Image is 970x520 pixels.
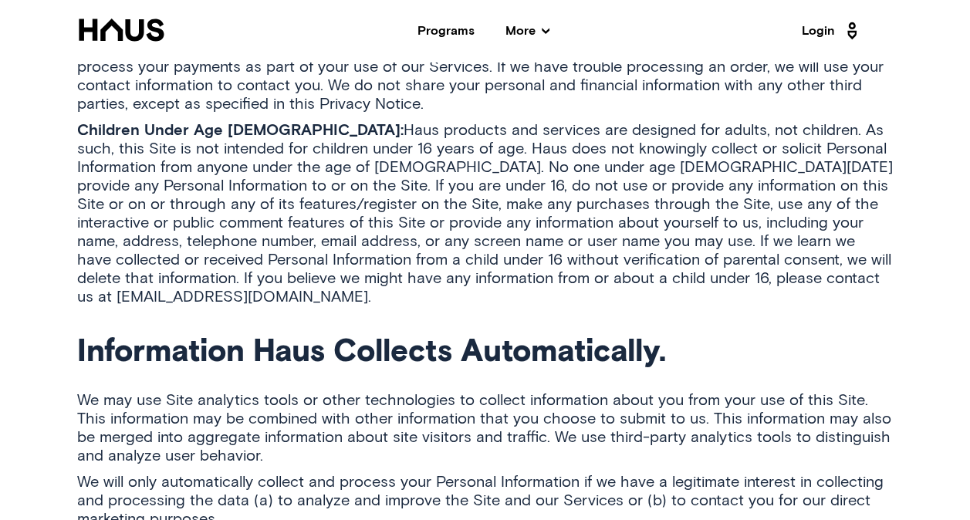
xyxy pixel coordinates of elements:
span: Children Under Age [DEMOGRAPHIC_DATA]: [77,123,404,138]
p: We may use Site analytics tools or other technologies to collect information about you from your ... [77,391,893,465]
p: Use of our Services will require you to provide payment information. We use Payment Card Industry... [77,21,893,113]
p: Haus products and services are designed for adults, not children. As such, this Site is not inten... [77,121,893,306]
span: More [505,25,549,37]
a: Programs [417,25,475,37]
a: Login [802,19,862,43]
h2: Information Haus Collects Automatically. [77,337,893,368]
